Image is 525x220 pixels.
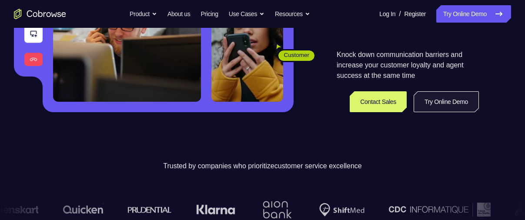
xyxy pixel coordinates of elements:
p: Knock down communication barriers and increase your customer loyalty and agent success at the sam... [337,50,479,81]
span: / [399,9,401,19]
a: About us [167,5,190,23]
img: Shiftmed [319,203,364,217]
img: Klarna [196,204,235,215]
button: Use Cases [229,5,264,23]
img: prudential [128,206,172,213]
a: Try Online Demo [414,91,479,112]
a: Pricing [201,5,218,23]
a: Contact Sales [350,91,407,112]
span: customer service excellence [274,162,362,170]
img: CDC Informatique [389,203,491,216]
button: Product [130,5,157,23]
a: Register [405,5,426,23]
button: Resources [275,5,310,23]
a: Log In [379,5,395,23]
a: Try Online Demo [436,5,511,23]
a: Go to the home page [14,9,66,19]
